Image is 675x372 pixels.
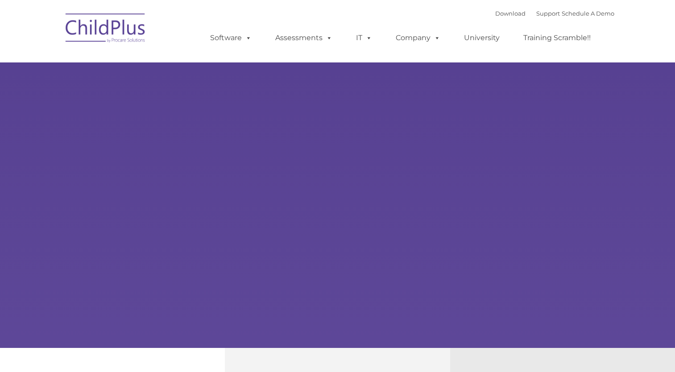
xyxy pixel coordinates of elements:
font: | [495,10,614,17]
a: Support [536,10,560,17]
a: Training Scramble!! [514,29,600,47]
a: University [455,29,509,47]
a: Assessments [266,29,341,47]
a: Download [495,10,526,17]
a: Company [387,29,449,47]
img: ChildPlus by Procare Solutions [61,7,150,52]
a: Software [201,29,261,47]
a: Schedule A Demo [562,10,614,17]
a: IT [347,29,381,47]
